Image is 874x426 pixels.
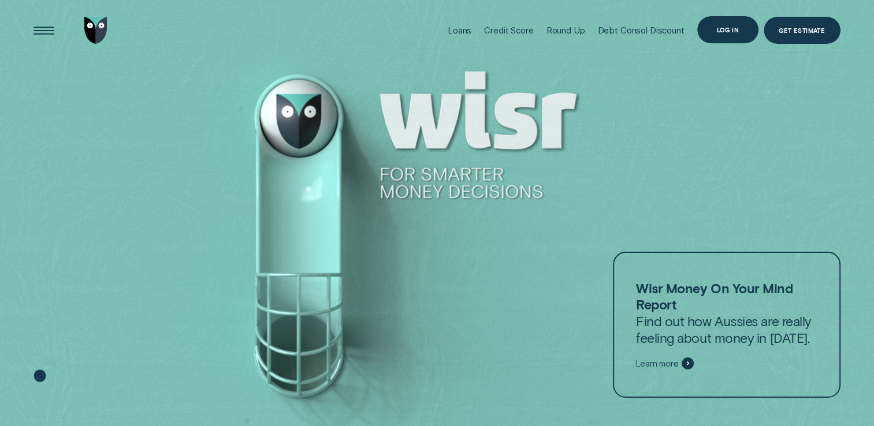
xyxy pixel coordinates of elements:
span: Learn more [636,358,679,369]
a: Get Estimate [764,17,840,44]
p: Find out how Aussies are really feeling about money in [DATE]. [636,280,817,346]
div: Loans [448,25,471,36]
img: Wisr [84,17,107,44]
strong: Wisr Money On Your Mind Report [636,280,793,313]
button: Log in [697,16,758,44]
div: Round Up [546,25,585,36]
a: Wisr Money On Your Mind ReportFind out how Aussies are really feeling about money in [DATE].Learn... [613,252,840,398]
div: Log in [716,27,739,32]
div: Credit Score [484,25,533,36]
button: Open Menu [30,17,58,44]
div: Debt Consol Discount [597,25,684,36]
